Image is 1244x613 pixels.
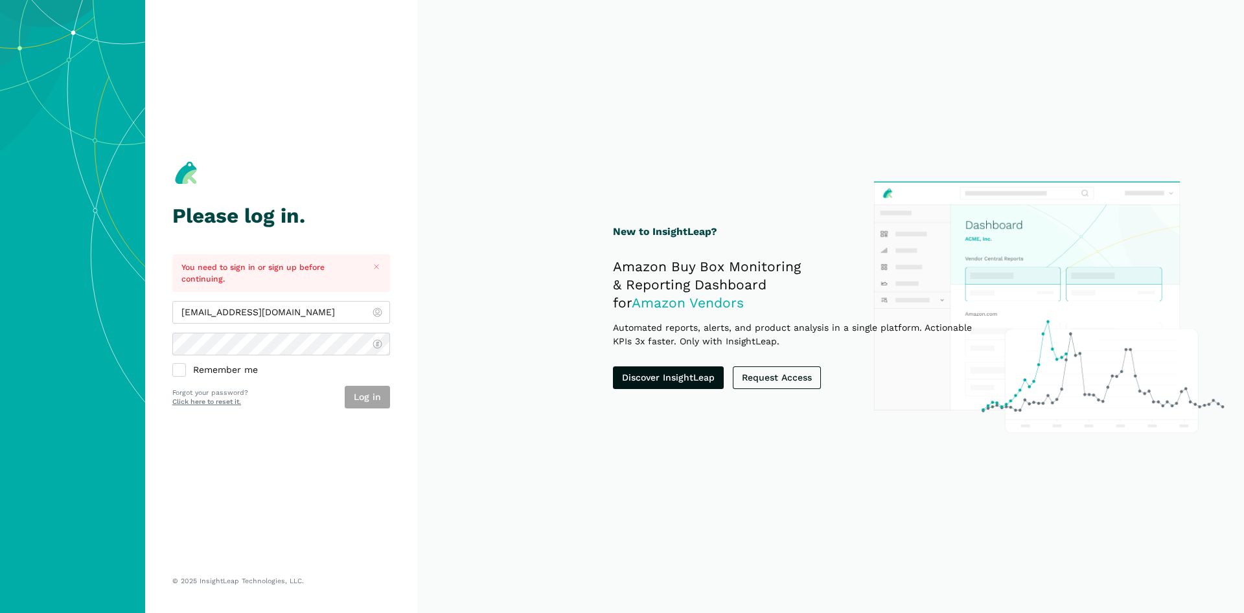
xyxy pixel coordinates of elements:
[172,397,241,406] a: Click here to reset it.
[613,224,992,240] h1: New to InsightLeap?
[172,388,248,398] p: Forgot your password?
[172,301,390,324] input: admin@insightleap.com
[172,205,390,227] h1: Please log in.
[733,366,821,389] a: Request Access
[613,321,992,348] p: Automated reports, alerts, and product analysis in a single platform. Actionable KPIs 3x faster. ...
[632,295,744,311] span: Amazon Vendors
[369,259,385,275] button: Close
[867,175,1230,439] img: InsightLeap Product
[613,258,992,312] h2: Amazon Buy Box Monitoring & Reporting Dashboard for
[172,577,390,586] p: © 2025 InsightLeap Technologies, LLC.
[181,262,360,285] p: You need to sign in or sign up before continuing.
[172,364,390,377] label: Remember me
[613,366,724,389] a: Discover InsightLeap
